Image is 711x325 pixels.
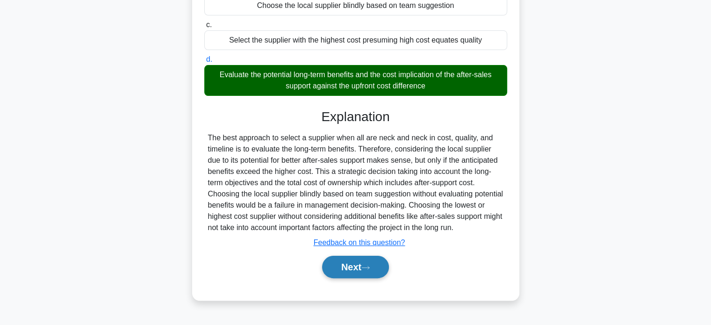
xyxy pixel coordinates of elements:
button: Next [322,256,389,278]
a: Feedback on this question? [314,238,405,246]
span: c. [206,21,212,29]
span: d. [206,55,212,63]
div: The best approach to select a supplier when all are neck and neck in cost, quality, and timeline ... [208,132,503,233]
h3: Explanation [210,109,502,125]
div: Select the supplier with the highest cost presuming high cost equates quality [204,30,507,50]
div: Evaluate the potential long-term benefits and the cost implication of the after-sales support aga... [204,65,507,96]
